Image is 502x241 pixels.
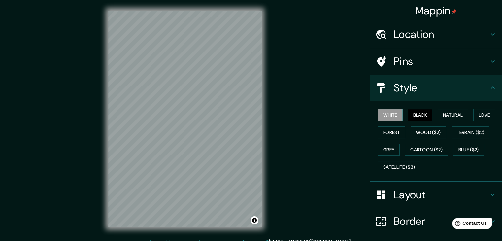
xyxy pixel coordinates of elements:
button: Love [473,109,495,121]
button: Cartoon ($2) [405,144,448,156]
canvas: Map [108,11,262,227]
div: Layout [370,182,502,208]
h4: Mappin [415,4,457,17]
iframe: Help widget launcher [443,215,495,234]
button: Terrain ($2) [452,126,490,139]
button: Satellite ($3) [378,161,420,173]
div: Border [370,208,502,234]
button: Wood ($2) [411,126,446,139]
h4: Pins [394,55,489,68]
div: Pins [370,48,502,75]
div: Location [370,21,502,48]
button: Toggle attribution [251,216,258,224]
img: pin-icon.png [452,9,457,14]
button: Black [408,109,433,121]
h4: Location [394,28,489,41]
div: Style [370,75,502,101]
button: Grey [378,144,400,156]
button: White [378,109,403,121]
button: Forest [378,126,405,139]
h4: Layout [394,188,489,201]
h4: Border [394,215,489,228]
button: Blue ($2) [453,144,484,156]
button: Natural [438,109,468,121]
h4: Style [394,81,489,94]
